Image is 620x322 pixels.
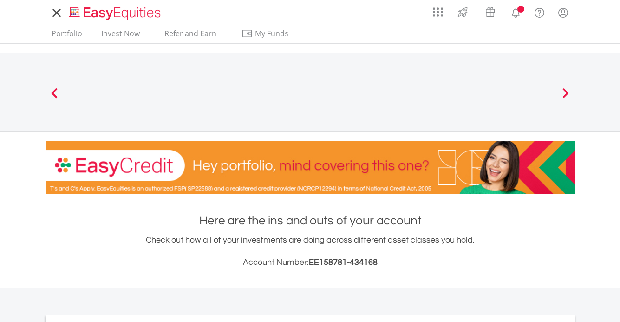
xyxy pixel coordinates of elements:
a: My Profile [551,2,575,23]
img: EasyCredit Promotion Banner [46,141,575,194]
a: Portfolio [48,29,86,43]
img: grid-menu-icon.svg [433,7,443,17]
h1: Here are the ins and outs of your account [46,212,575,229]
span: Refer and Earn [164,28,216,39]
a: Vouchers [476,2,504,20]
a: Invest Now [98,29,144,43]
span: My Funds [241,27,302,39]
a: FAQ's and Support [528,2,551,21]
a: AppsGrid [427,2,449,17]
span: EE158781-434168 [309,258,378,267]
a: Notifications [504,2,528,21]
h3: Account Number: [46,256,575,269]
img: EasyEquities_Logo.png [67,6,164,21]
div: Check out how all of your investments are doing across different asset classes you hold. [46,234,575,269]
img: thrive-v2.svg [455,5,470,20]
img: vouchers-v2.svg [483,5,498,20]
a: Refer and Earn [155,29,226,43]
a: Home page [65,2,164,21]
